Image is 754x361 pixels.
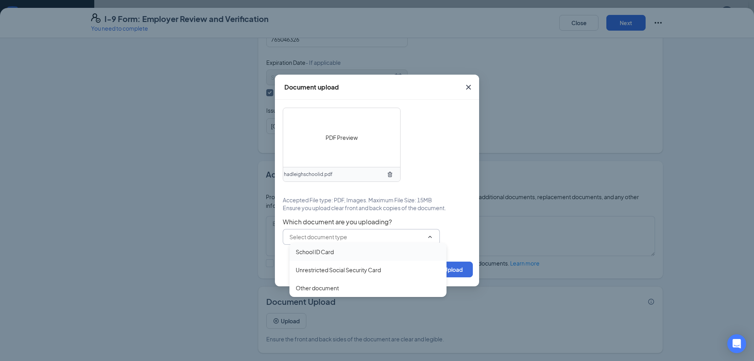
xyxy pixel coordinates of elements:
span: Accepted File type: PDF, Images. Maximum File Size: 15MB [283,196,432,204]
div: School ID Card [296,247,334,256]
button: Close [458,75,479,100]
div: Other document [296,284,339,292]
span: PDF Preview [326,133,358,142]
div: Document upload [284,83,339,92]
input: Select document type [289,233,424,241]
svg: Cross [464,82,473,92]
svg: ChevronUp [427,234,433,240]
svg: TrashOutline [387,171,393,178]
div: Unrestricted Social Security Card [296,266,381,274]
span: Ensure you upload clear front and back copies of the document. [283,204,446,212]
span: hadleighschoolid.pdf [284,171,333,178]
button: TrashOutline [384,168,396,181]
div: Open Intercom Messenger [727,334,746,353]
button: Upload [434,262,473,277]
span: Which document are you uploading? [283,218,471,226]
